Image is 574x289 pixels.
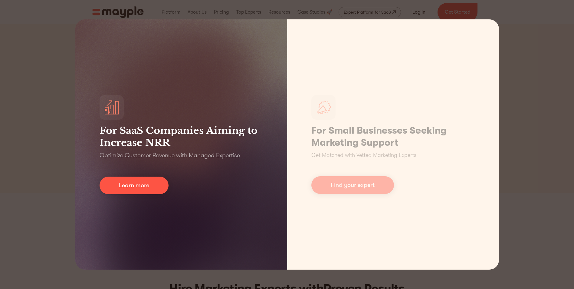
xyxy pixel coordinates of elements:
[100,151,240,160] p: Optimize Customer Revenue with Managed Expertise
[100,125,263,149] h3: For SaaS Companies Aiming to Increase NRR
[311,176,394,194] a: Find your expert
[100,177,169,194] a: Learn more
[311,125,475,149] h1: For Small Businesses Seeking Marketing Support
[311,151,416,159] p: Get Matched with Vetted Marketing Experts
